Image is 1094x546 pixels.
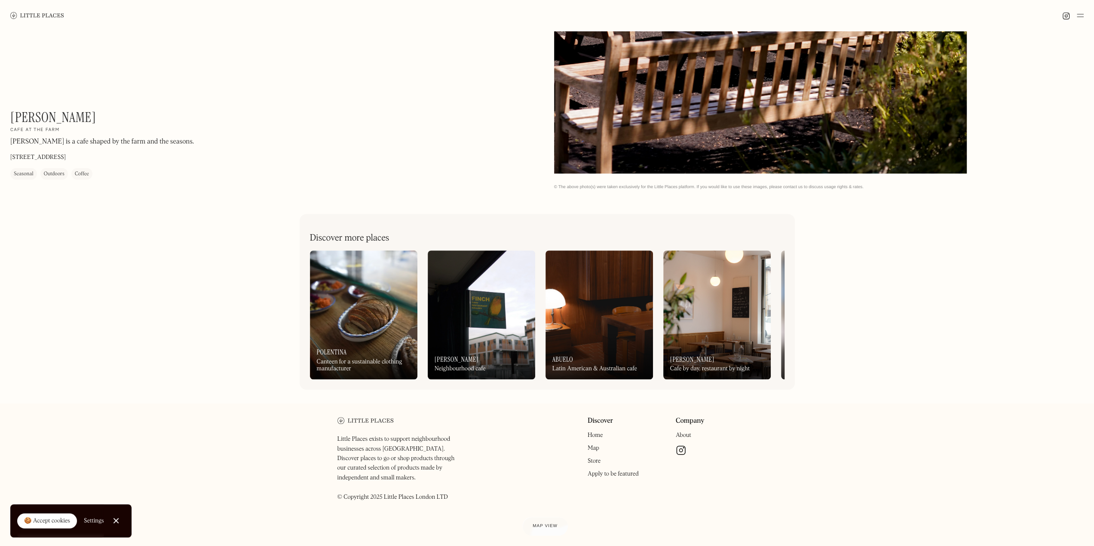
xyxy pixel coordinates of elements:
div: Seasonal [14,170,34,178]
a: About [676,432,691,438]
div: Cafe by day, restaurant by night [670,365,750,372]
a: Close Cookie Popup [107,512,125,529]
h1: [PERSON_NAME] [10,109,96,125]
h3: Abuelo [552,355,573,363]
a: On Our RadarMilkMilkin’ it 7 days a week [781,250,889,379]
a: Map [588,445,599,451]
p: Little Places exists to support neighbourhood businesses across [GEOGRAPHIC_DATA]. Discover place... [337,434,463,502]
div: © The above photo(s) were taken exclusively for the Little Places platform. If you would like to ... [554,184,1084,190]
div: 🍪 Accept cookies [24,517,70,525]
h3: Polentina [317,348,347,356]
a: [PERSON_NAME]Neighbourhood cafe [428,250,535,379]
div: Canteen for a sustainable clothing manufacturer [317,358,411,373]
a: Apply to be featured [588,471,639,477]
div: Settings [84,518,104,524]
a: Map view [522,517,568,536]
div: Latin American & Australian cafe [552,365,637,372]
a: Company [676,417,705,425]
a: PolentinaCanteen for a sustainable clothing manufacturer [310,250,417,379]
h2: Discover more places [310,233,389,244]
span: Map view [533,524,558,528]
a: Settings [84,511,104,531]
a: [PERSON_NAME]Cafe by day, restaurant by night [663,250,771,379]
div: Neighbourhood cafe [435,365,486,372]
a: AbueloLatin American & Australian cafe [545,250,653,379]
h2: Cafe at the farm [10,127,59,133]
a: Home [588,432,603,438]
h3: [PERSON_NAME] [670,355,714,363]
a: Store [588,458,601,464]
div: Coffee [75,170,89,178]
h3: [PERSON_NAME] [435,355,479,363]
a: Discover [588,417,613,425]
a: 🍪 Accept cookies [17,513,77,529]
div: Outdoors [44,170,64,178]
p: [PERSON_NAME] is a cafe shaped by the farm and the seasons. [10,137,194,147]
p: [STREET_ADDRESS] [10,153,66,162]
